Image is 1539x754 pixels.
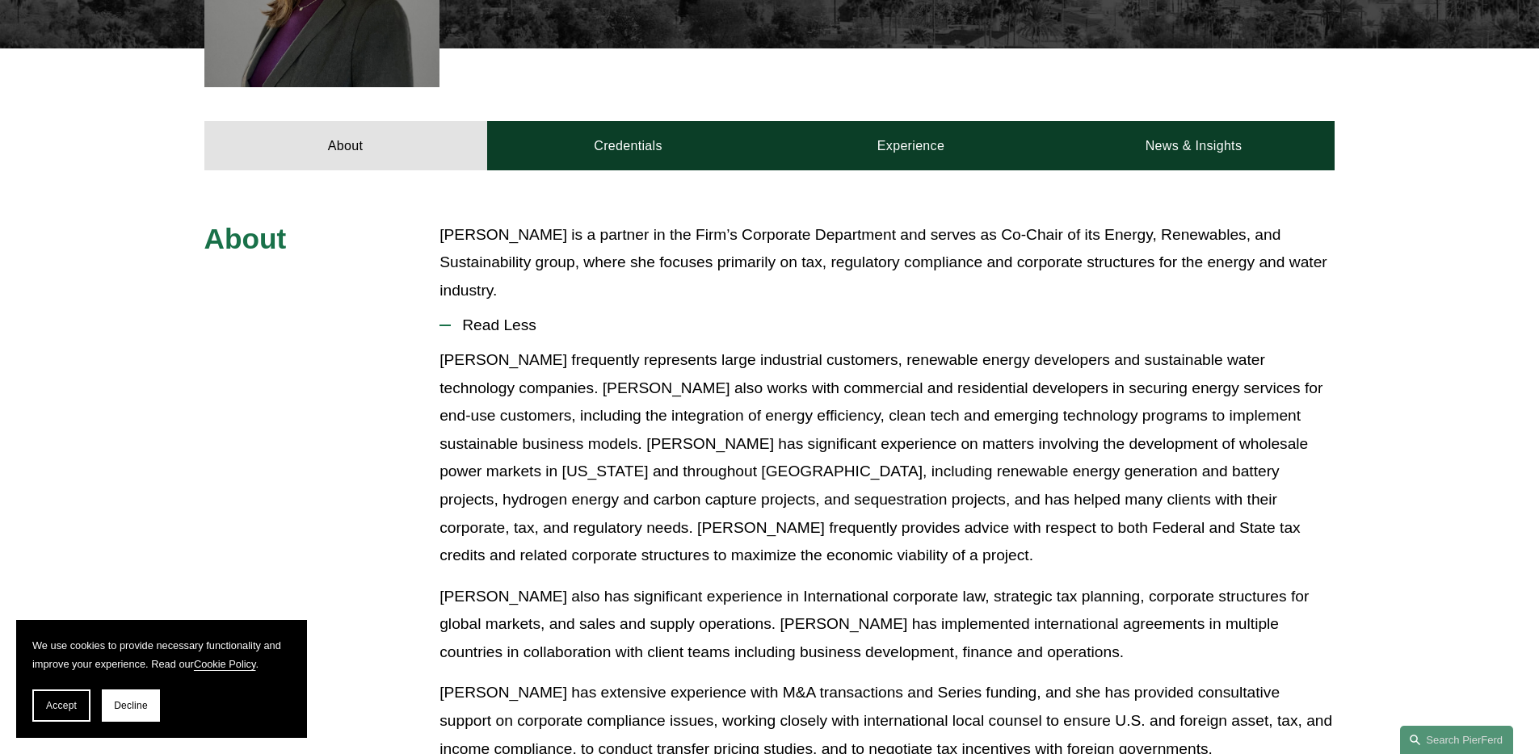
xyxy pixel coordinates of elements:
span: About [204,223,287,254]
a: Cookie Policy [194,658,256,670]
button: Read Less [439,304,1335,346]
a: Search this site [1400,726,1513,754]
p: [PERSON_NAME] frequently represents large industrial customers, renewable energy developers and s... [439,346,1335,570]
button: Accept [32,689,90,722]
span: Accept [46,700,77,711]
p: [PERSON_NAME] is a partner in the Firm’s Corporate Department and serves as Co-Chair of its Energ... [439,221,1335,305]
a: About [204,121,487,170]
a: Experience [770,121,1053,170]
span: Decline [114,700,148,711]
a: Credentials [487,121,770,170]
span: Read Less [451,316,1335,334]
p: We use cookies to provide necessary functionality and improve your experience. Read our . [32,636,291,673]
a: News & Insights [1052,121,1335,170]
section: Cookie banner [16,620,307,738]
p: [PERSON_NAME] also has significant experience in International corporate law, strategic tax plann... [439,583,1335,667]
button: Decline [102,689,160,722]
